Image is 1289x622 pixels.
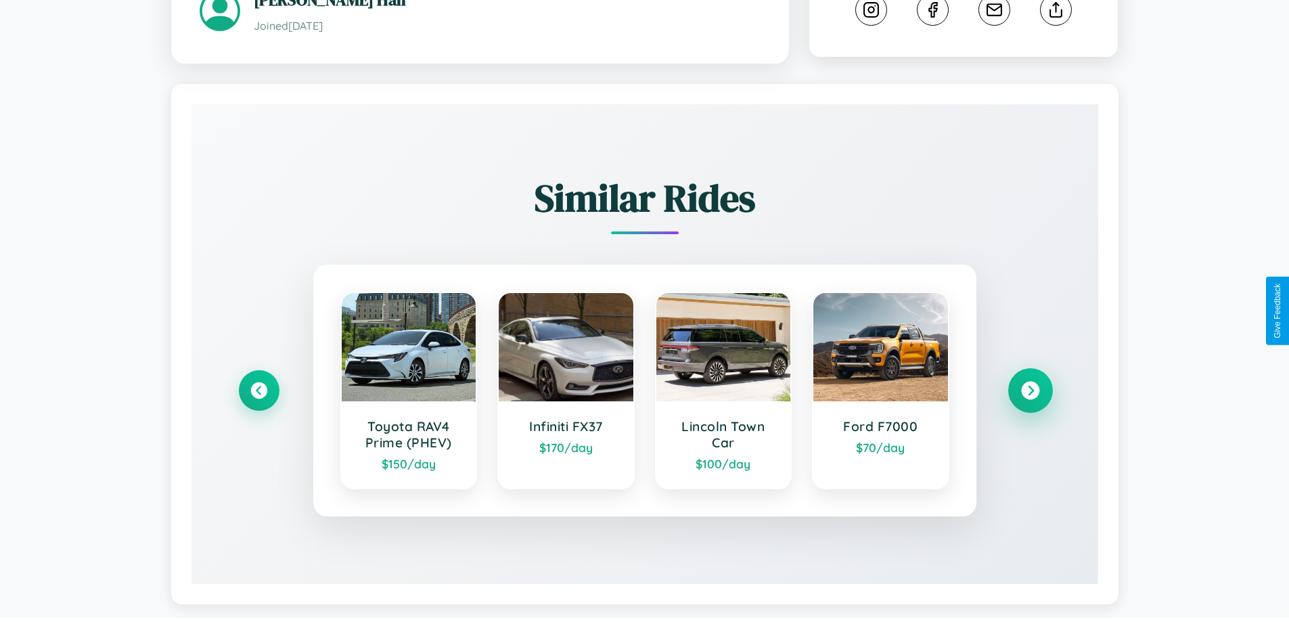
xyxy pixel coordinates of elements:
a: Toyota RAV4 Prime (PHEV)$150/day [340,292,478,489]
a: Lincoln Town Car$100/day [655,292,792,489]
h3: Infiniti FX37 [512,418,620,435]
div: $ 100 /day [670,456,777,471]
h2: Similar Rides [239,172,1051,224]
a: Ford F7000$70/day [812,292,949,489]
div: $ 170 /day [512,440,620,455]
div: Give Feedback [1273,284,1282,338]
h3: Toyota RAV4 Prime (PHEV) [355,418,463,451]
a: Infiniti FX37$170/day [497,292,635,489]
div: $ 70 /day [827,440,934,455]
h3: Ford F7000 [827,418,934,435]
p: Joined [DATE] [254,16,761,36]
div: $ 150 /day [355,456,463,471]
h3: Lincoln Town Car [670,418,777,451]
